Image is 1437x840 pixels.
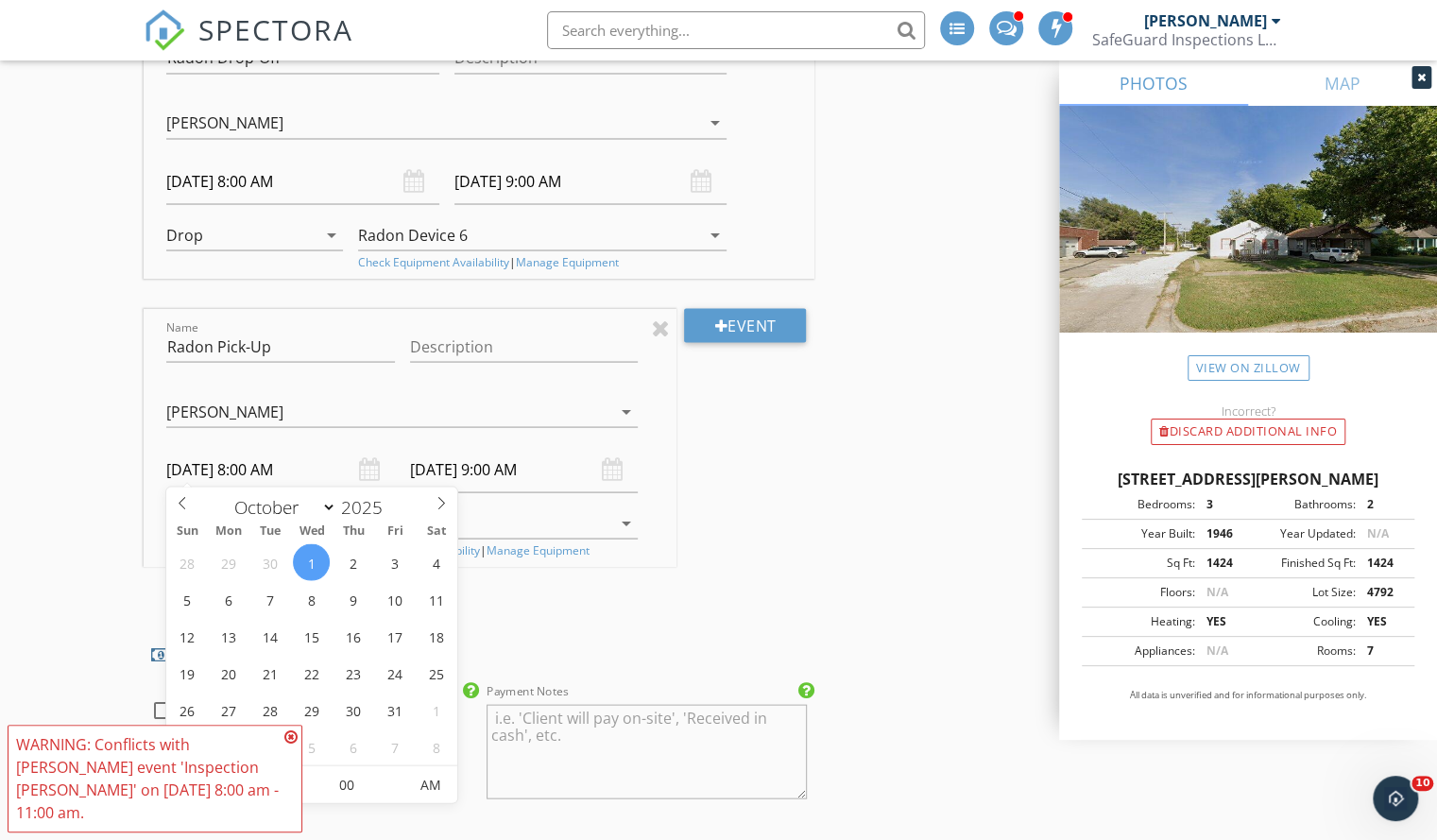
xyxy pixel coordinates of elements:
i: arrow_drop_down [704,223,727,246]
span: October 21, 2025 [251,654,288,691]
span: October 5, 2025 [169,580,206,617]
span: October 16, 2025 [334,617,371,654]
div: Rooms: [1248,643,1355,660]
div: 7 [1355,643,1409,660]
input: Search everything... [547,11,925,49]
span: N/A [1206,643,1227,659]
span: October 9, 2025 [334,580,371,617]
div: 1946 [1194,525,1248,542]
div: SafeGuard Inspections LLC [1092,30,1281,49]
div: 4792 [1355,584,1409,601]
span: October 1, 2025 [293,543,330,580]
span: November 6, 2025 [334,728,371,764]
span: September 29, 2025 [211,543,248,580]
span: November 7, 2025 [376,728,413,764]
a: Manage Equipment [487,541,590,558]
img: The Best Home Inspection Software - Spectora [144,9,185,51]
a: View on Zillow [1188,355,1309,381]
span: October 8, 2025 [293,580,330,617]
input: Year [336,494,399,519]
span: October 7, 2025 [251,580,288,617]
div: [PERSON_NAME] [1144,11,1267,30]
span: November 8, 2025 [418,728,454,764]
div: 2 [1355,496,1409,513]
span: October 23, 2025 [334,654,371,691]
span: October 31, 2025 [376,691,413,728]
div: Finished Sq Ft: [1248,555,1355,572]
input: Select date [166,158,439,204]
div: Event [684,308,806,342]
div: | [329,541,638,558]
div: [PERSON_NAME] [166,114,283,131]
div: Drop [166,226,203,243]
span: Mon [208,524,249,537]
input: Select date [454,158,727,204]
input: Select date [410,446,639,492]
div: 3 [1194,496,1248,513]
span: October 12, 2025 [169,617,206,654]
span: October 28, 2025 [251,691,288,728]
div: 1424 [1194,555,1248,572]
span: October 19, 2025 [169,654,206,691]
a: Manage Equipment [516,253,619,270]
span: Sun [166,524,208,537]
div: Year Built: [1087,525,1194,542]
span: Tue [249,524,291,537]
a: PHOTOS [1059,60,1248,106]
div: Cooling: [1248,613,1355,630]
span: October 2, 2025 [334,543,371,580]
div: [PERSON_NAME] [166,403,283,420]
span: September 30, 2025 [251,543,288,580]
div: Floors: [1087,584,1194,601]
div: Discard Additional info [1151,419,1345,445]
span: October 4, 2025 [418,543,454,580]
span: October 6, 2025 [211,580,248,617]
i: arrow_drop_down [615,511,638,534]
span: October 20, 2025 [211,654,248,691]
span: October 24, 2025 [376,654,413,691]
span: N/A [1206,584,1227,600]
span: November 1, 2025 [418,691,454,728]
a: Check Equipment Availability [358,253,509,270]
span: October 25, 2025 [418,654,454,691]
div: Sq Ft: [1087,555,1194,572]
span: October 11, 2025 [418,580,454,617]
span: October 10, 2025 [376,580,413,617]
iframe: Intercom live chat [1373,776,1418,821]
span: October 22, 2025 [293,654,330,691]
input: Select date [166,446,395,492]
i: arrow_drop_down [320,223,343,246]
span: October 3, 2025 [376,543,413,580]
span: October 26, 2025 [169,691,206,728]
span: October 30, 2025 [334,691,371,728]
span: October 29, 2025 [293,691,330,728]
span: October 18, 2025 [418,617,454,654]
div: Appliances: [1087,643,1194,660]
div: YES [1355,613,1409,630]
span: October 13, 2025 [211,617,248,654]
div: WARNING: Conflicts with [PERSON_NAME] event 'Inspection [PERSON_NAME]' on [DATE] 8:00 am - 11:00 am. [16,733,279,824]
span: Click to toggle [405,765,457,803]
span: September 28, 2025 [169,543,206,580]
div: [STREET_ADDRESS][PERSON_NAME] [1082,468,1414,490]
span: Fri [374,524,416,537]
div: Bathrooms: [1248,496,1355,513]
div: YES [1194,613,1248,630]
div: 1424 [1355,555,1409,572]
p: All data is unverified and for informational purposes only. [1082,689,1414,702]
i: arrow_drop_down [615,400,638,422]
span: Wed [291,524,333,537]
span: October 17, 2025 [376,617,413,654]
div: Lot Size: [1248,584,1355,601]
span: October 27, 2025 [211,691,248,728]
div: Year Updated: [1248,525,1355,542]
h4: PAYMENT [151,642,807,666]
span: N/A [1366,525,1388,541]
span: November 5, 2025 [293,728,330,764]
a: MAP [1248,60,1437,106]
div: Incorrect? [1059,403,1437,419]
span: Sat [416,524,457,537]
span: 10 [1411,776,1433,791]
span: October 14, 2025 [251,617,288,654]
span: SPECTORA [198,9,353,49]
